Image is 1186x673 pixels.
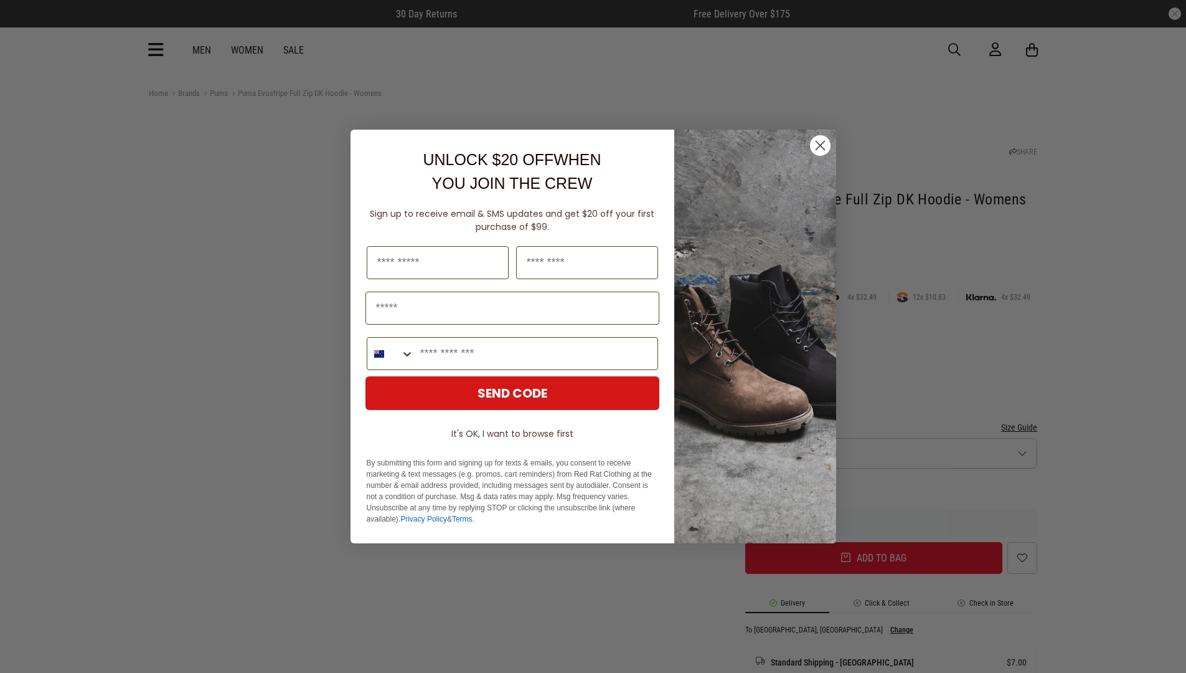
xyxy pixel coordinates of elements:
p: By submitting this form and signing up for texts & emails, you consent to receive marketing & tex... [367,457,658,525]
input: Email [365,292,659,325]
span: WHEN [553,151,601,168]
button: Close dialog [809,135,831,156]
span: Sign up to receive email & SMS updates and get $20 off your first purchase of $99. [370,208,654,233]
span: UNLOCK $20 OFF [423,151,553,168]
input: First Name [367,246,509,279]
img: f7662613-148e-4c88-9575-6c6b5b55a647.jpeg [674,130,836,543]
button: Search Countries [367,338,414,370]
button: SEND CODE [365,376,659,410]
a: Privacy Policy [400,515,447,523]
button: Open LiveChat chat widget [10,5,47,42]
a: Terms [452,515,473,523]
span: YOU JOIN THE CREW [432,174,593,192]
img: New Zealand [374,349,384,359]
button: It's OK, I want to browse first [365,422,659,445]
